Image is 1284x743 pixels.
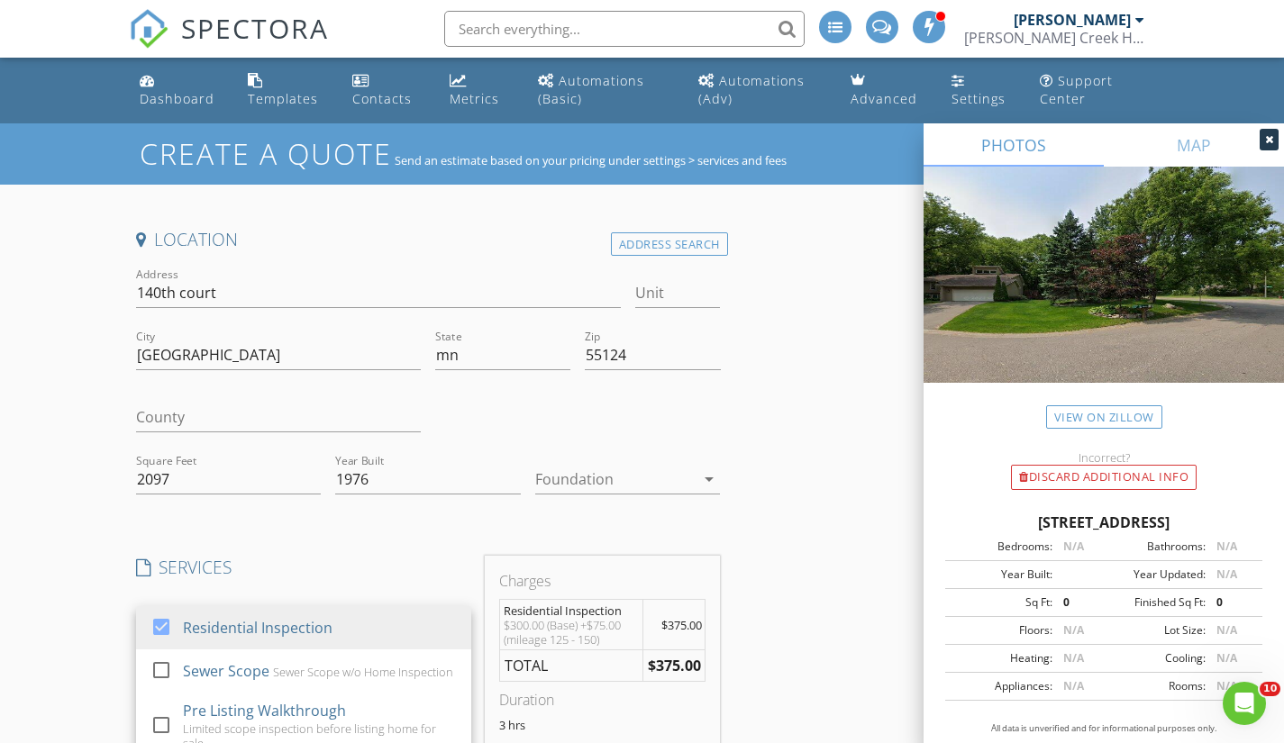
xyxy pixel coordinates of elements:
a: SPECTORA [129,24,329,62]
div: Settings [952,90,1006,107]
a: MAP [1104,123,1284,167]
a: Templates [241,65,331,116]
div: Residential Inspection [504,603,639,618]
div: Incorrect? [924,450,1284,465]
div: Discard Additional info [1011,465,1197,490]
td: TOTAL [500,650,642,682]
div: Finished Sq Ft: [1104,594,1206,611]
div: Advanced [851,90,917,107]
i: arrow_drop_down [698,468,720,490]
div: Sewer Scope [183,660,269,682]
a: Contacts [345,65,428,116]
div: [STREET_ADDRESS] [945,512,1262,533]
span: N/A [1216,539,1237,554]
a: View on Zillow [1046,405,1162,430]
img: The Best Home Inspection Software - Spectora [129,9,168,49]
div: Appliances: [951,678,1052,694]
p: 3 hrs [499,718,706,732]
span: N/A [1216,622,1237,638]
h4: Location [136,228,721,251]
div: 0 [1206,594,1257,611]
div: Sq Ft: [951,594,1052,611]
h4: SERVICES [136,556,471,579]
div: Dashboard [140,90,214,107]
img: streetview [924,167,1284,426]
span: SPECTORA [181,9,329,47]
a: Dashboard [132,65,226,116]
div: Duration [499,689,706,711]
div: Automations (Basic) [538,72,644,107]
a: Advanced [843,65,930,116]
h1: Create a Quote [140,134,392,173]
div: Cooling: [1104,650,1206,666]
a: PHOTOS [924,123,1104,167]
div: Sledge Creek Home Services LLC [964,29,1144,47]
span: N/A [1063,678,1084,693]
span: N/A [1216,650,1237,666]
span: $375.00 [661,617,702,633]
a: Automations (Basic) [531,65,677,116]
a: Metrics [442,65,516,116]
div: Rooms: [1104,678,1206,694]
div: Metrics [450,90,499,107]
strong: $375.00 [648,656,701,675]
span: N/A [1063,650,1084,666]
div: Charges [499,570,706,592]
span: Send an estimate based on your pricing under settings > services and fees [395,152,787,168]
div: Sewer Scope w/o Home Inspection [273,665,453,679]
div: Heating: [951,650,1052,666]
a: Support Center [1033,65,1152,116]
div: Pre Listing Walkthrough [183,700,346,721]
span: N/A [1216,566,1237,582]
span: 10 [1260,682,1280,696]
span: N/A [1063,539,1084,554]
div: Lot Size: [1104,622,1206,639]
div: Address Search [611,232,728,257]
div: [PERSON_NAME] [1014,11,1131,29]
div: Templates [248,90,318,107]
div: Residential Inspection [183,617,332,639]
div: Year Updated: [1104,566,1206,583]
div: Contacts [352,90,412,107]
div: Bathrooms: [1104,539,1206,555]
span: N/A [1216,678,1237,693]
div: $300.00 (Base) +$75.00 (mileage 125 - 150) [504,618,639,647]
div: Year Built: [951,566,1052,583]
div: 0 [1052,594,1104,611]
span: N/A [1063,622,1084,638]
div: Bedrooms: [951,539,1052,555]
div: Support Center [1040,72,1113,107]
a: Settings [944,65,1019,116]
p: All data is unverified and for informational purposes only. [945,722,1262,735]
div: Floors: [951,622,1052,639]
input: Search everything... [444,11,805,47]
div: Automations (Adv) [698,72,805,107]
a: Automations (Advanced) [691,65,829,116]
iframe: Intercom live chat [1223,682,1266,725]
